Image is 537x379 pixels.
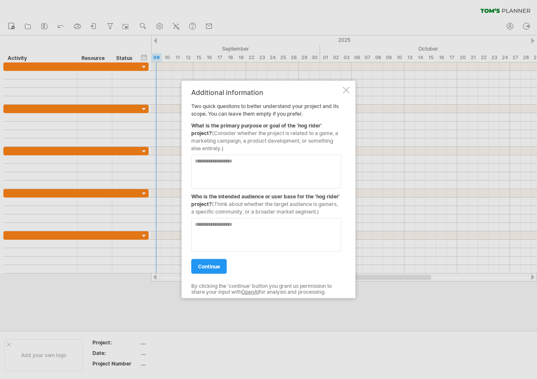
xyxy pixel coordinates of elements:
[191,283,341,295] div: By clicking the 'continue' button you grant us permission to share your input with for analysis a...
[191,118,341,152] div: What is the primary purpose or goal of the 'hog rider' project?
[191,130,338,152] span: (Consider whether the project is related to a game, a marketing campaign, a product development, ...
[191,89,341,291] div: Two quick questions to better understand your project and its scope. You can leave them empty if ...
[191,201,338,215] span: (Think about whether the target audience is gamers, a specific community, or a broader market seg...
[241,289,259,295] a: OpenAI
[191,89,341,96] div: Additional information
[191,259,227,274] a: continue
[191,189,341,216] div: Who is the intended audience or user base for the 'hog rider' project?
[198,263,220,270] span: continue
